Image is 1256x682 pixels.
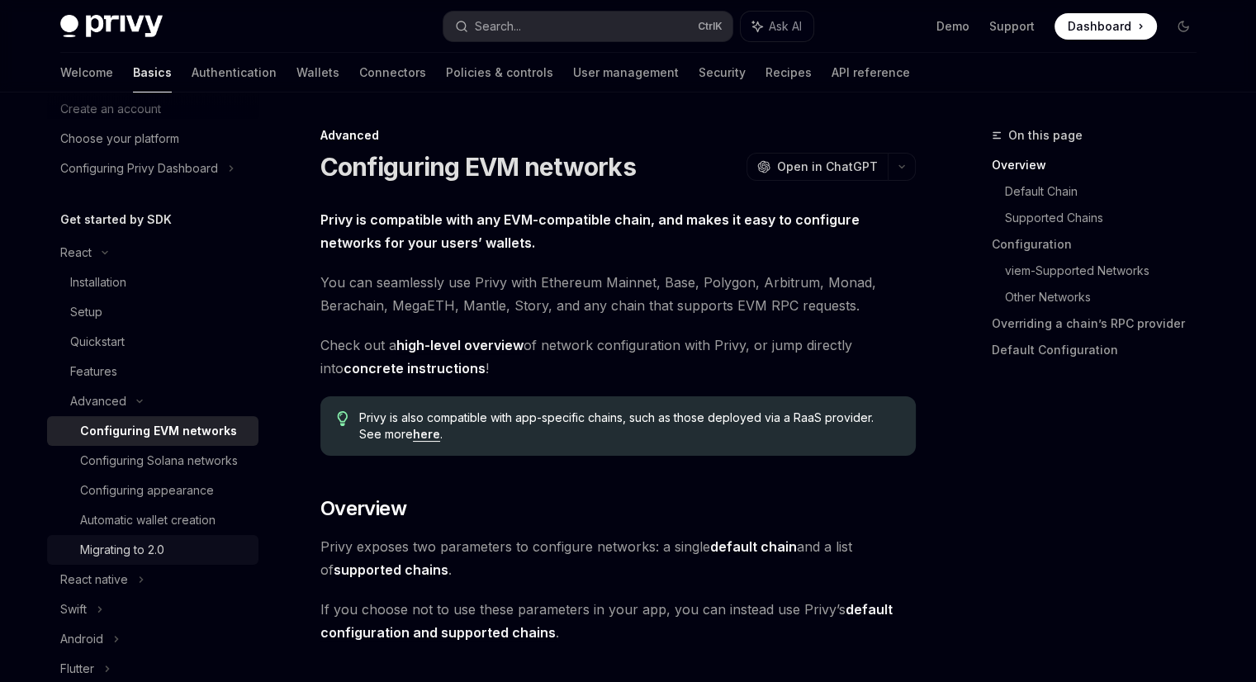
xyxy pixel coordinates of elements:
[777,159,878,175] span: Open in ChatGPT
[992,310,1210,337] a: Overriding a chain’s RPC provider
[47,476,258,505] a: Configuring appearance
[337,411,348,426] svg: Tip
[699,53,746,92] a: Security
[192,53,277,92] a: Authentication
[60,243,92,263] div: React
[710,538,797,556] a: default chain
[320,598,916,644] span: If you choose not to use these parameters in your app, you can instead use Privy’s .
[47,297,258,327] a: Setup
[80,540,164,560] div: Migrating to 2.0
[133,53,172,92] a: Basics
[396,337,524,354] a: high-level overview
[296,53,339,92] a: Wallets
[70,362,117,381] div: Features
[765,53,812,92] a: Recipes
[443,12,732,41] button: Search...CtrlK
[80,510,216,530] div: Automatic wallet creation
[320,334,916,380] span: Check out a of network configuration with Privy, or jump directly into !
[47,446,258,476] a: Configuring Solana networks
[70,302,102,322] div: Setup
[80,451,238,471] div: Configuring Solana networks
[47,357,258,386] a: Features
[359,410,898,443] span: Privy is also compatible with app-specific chains, such as those deployed via a RaaS provider. Se...
[47,268,258,297] a: Installation
[60,15,163,38] img: dark logo
[1005,178,1210,205] a: Default Chain
[47,535,258,565] a: Migrating to 2.0
[741,12,813,41] button: Ask AI
[70,391,126,411] div: Advanced
[60,210,172,230] h5: Get started by SDK
[320,211,860,251] strong: Privy is compatible with any EVM-compatible chain, and makes it easy to configure networks for yo...
[47,124,258,154] a: Choose your platform
[60,129,179,149] div: Choose your platform
[60,570,128,590] div: React native
[320,495,406,522] span: Overview
[573,53,679,92] a: User management
[1005,258,1210,284] a: viem-Supported Networks
[1170,13,1197,40] button: Toggle dark mode
[320,152,636,182] h1: Configuring EVM networks
[60,599,87,619] div: Swift
[475,17,521,36] div: Search...
[359,53,426,92] a: Connectors
[60,53,113,92] a: Welcome
[698,20,723,33] span: Ctrl K
[992,231,1210,258] a: Configuration
[769,18,802,35] span: Ask AI
[60,159,218,178] div: Configuring Privy Dashboard
[992,152,1210,178] a: Overview
[413,427,440,442] a: here
[989,18,1035,35] a: Support
[60,629,103,649] div: Android
[60,659,94,679] div: Flutter
[1005,284,1210,310] a: Other Networks
[80,421,237,441] div: Configuring EVM networks
[47,416,258,446] a: Configuring EVM networks
[320,271,916,317] span: You can seamlessly use Privy with Ethereum Mainnet, Base, Polygon, Arbitrum, Monad, Berachain, Me...
[70,272,126,292] div: Installation
[334,561,448,579] a: supported chains
[446,53,553,92] a: Policies & controls
[47,327,258,357] a: Quickstart
[320,535,916,581] span: Privy exposes two parameters to configure networks: a single and a list of .
[1005,205,1210,231] a: Supported Chains
[936,18,969,35] a: Demo
[746,153,888,181] button: Open in ChatGPT
[1055,13,1157,40] a: Dashboard
[1008,126,1083,145] span: On this page
[992,337,1210,363] a: Default Configuration
[832,53,910,92] a: API reference
[320,127,916,144] div: Advanced
[1068,18,1131,35] span: Dashboard
[334,561,448,578] strong: supported chains
[344,360,486,377] a: concrete instructions
[47,505,258,535] a: Automatic wallet creation
[80,481,214,500] div: Configuring appearance
[710,538,797,555] strong: default chain
[70,332,125,352] div: Quickstart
